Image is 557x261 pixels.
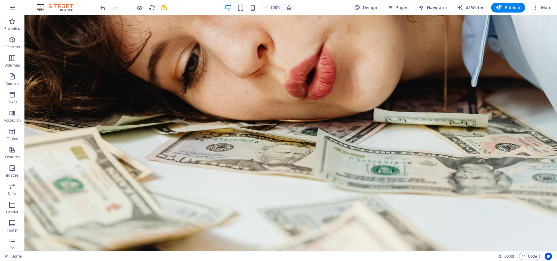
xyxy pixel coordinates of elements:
button: Click here to leave preview mode and continue editing [136,4,143,11]
span: Design [355,5,377,11]
span: AI Writer [457,5,484,11]
span: More [533,5,552,11]
span: Pages [387,5,408,11]
button: undo [99,4,107,11]
button: Navigator [416,3,450,13]
span: Navigator [418,5,447,11]
span: : [509,254,510,259]
div: Design (Ctrl+Alt+Y) [352,3,380,13]
p: Columns [5,63,20,68]
p: Features [5,155,20,160]
a: Click to cancel selection. Double-click to open Pages [5,253,22,260]
span: 00 00 [504,253,514,260]
button: Design [352,3,380,13]
h6: Session time [498,253,514,260]
i: Reload page [149,4,156,11]
span: Code [522,253,537,260]
p: Footer [7,228,18,233]
p: Slider [8,191,17,196]
h6: 100% [270,4,280,11]
button: AI Writer [455,3,486,13]
p: Tables [7,136,18,141]
button: save [161,4,168,11]
p: Elements [5,45,20,50]
p: Images [6,173,19,178]
button: Publish [491,3,525,13]
button: More [530,3,554,13]
span: Publish [496,5,520,11]
img: Editor Logo [35,4,81,11]
i: On resize automatically adjust zoom level to fit chosen device. [286,5,292,10]
p: Content [6,81,19,86]
button: Usercentrics [545,253,552,260]
button: Code [519,253,540,260]
i: Save (Ctrl+S) [161,4,168,11]
i: Undo: Change text (Ctrl+Z) [100,4,107,11]
button: 100% [261,4,283,11]
button: reload [148,4,156,11]
p: Favorites [4,26,20,31]
p: Accordion [4,118,21,123]
p: Header [6,210,18,215]
button: Pages [384,3,411,13]
p: Boxes [7,100,17,105]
